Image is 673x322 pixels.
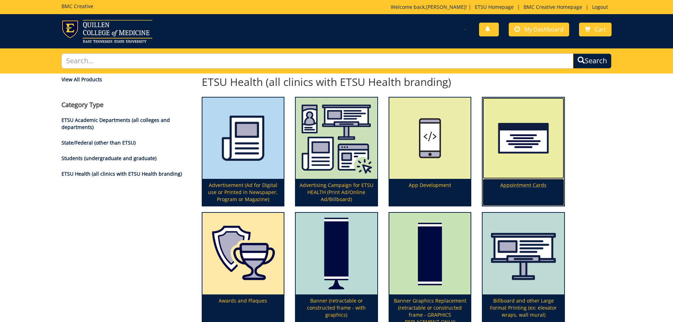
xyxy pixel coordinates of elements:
[483,213,564,294] img: canvas-5fff48368f7674.25692951.png
[61,170,182,177] a: ETSU Health (all clinics with ETSU Health branding)
[509,23,569,36] a: My Dashboard
[520,4,586,10] a: BMC Creative Homepage
[389,98,471,206] a: App Development
[296,98,377,206] a: Advertising Campaign for ETSU HEALTH (Print Ad/Online Ad/Billboard)
[589,4,612,10] a: Logout
[202,179,284,206] p: Advertisement (Ad for Digital use or Printed in Newspaper, Program or Magazine)
[202,76,565,88] h2: ETSU Health (all clinics with ETSU Health branding)
[202,213,284,294] img: plaques-5a7339fccbae09.63825868.png
[61,117,170,130] a: ETSU Academic Departments (all colleges and departments)
[579,23,612,36] a: Cart
[389,213,471,294] img: graphics-only-banner-5949222f1cdc31.93524894.png
[61,20,152,43] img: ETSU logo
[296,98,377,179] img: etsu%20health%20marketing%20campaign%20image-6075f5506d2aa2.29536275.png
[483,179,564,206] p: Appointment Cards
[202,98,284,206] a: Advertisement (Ad for Digital use or Printed in Newspaper, Program or Magazine)
[296,213,377,294] img: retractable-banner-59492b401f5aa8.64163094.png
[61,139,136,146] a: State/Federal (other than ETSU)
[61,76,191,83] a: View All Products
[61,155,157,162] a: Students (undergraduate and graduate)
[391,4,612,11] p: Welcome back, ! | | |
[202,98,284,179] img: printmedia-5fff40aebc8a36.86223841.png
[61,4,93,9] h5: BMC Creative
[524,25,563,33] span: My Dashboard
[483,98,564,206] a: Appointment Cards
[389,179,471,206] p: App Development
[61,101,191,109] h4: Category Type
[573,53,612,69] button: Search
[471,4,517,10] a: ETSU Homepage
[296,179,377,206] p: Advertising Campaign for ETSU HEALTH (Print Ad/Online Ad/Billboard)
[426,4,466,10] a: [PERSON_NAME]
[61,53,574,69] input: Search...
[595,25,606,33] span: Cart
[483,98,564,179] img: appointment%20cards-6556843a9f7d00.21763534.png
[389,98,471,179] img: app%20development%20icon-655684178ce609.47323231.png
